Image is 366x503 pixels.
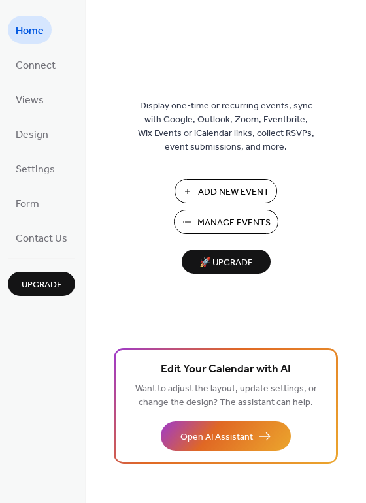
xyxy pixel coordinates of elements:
[8,189,47,217] a: Form
[138,99,314,154] span: Display one-time or recurring events, sync with Google, Outlook, Zoom, Eventbrite, Wix Events or ...
[8,223,75,252] a: Contact Us
[8,85,52,113] a: Views
[197,216,271,230] span: Manage Events
[161,421,291,451] button: Open AI Assistant
[8,120,56,148] a: Design
[8,154,63,182] a: Settings
[16,194,39,214] span: Form
[16,159,55,180] span: Settings
[175,179,277,203] button: Add New Event
[8,272,75,296] button: Upgrade
[16,56,56,76] span: Connect
[182,250,271,274] button: 🚀 Upgrade
[161,361,291,379] span: Edit Your Calendar with AI
[8,16,52,44] a: Home
[16,21,44,41] span: Home
[16,90,44,110] span: Views
[190,254,263,272] span: 🚀 Upgrade
[16,125,48,145] span: Design
[22,278,62,292] span: Upgrade
[135,380,317,412] span: Want to adjust the layout, update settings, or change the design? The assistant can help.
[174,210,278,234] button: Manage Events
[8,50,63,78] a: Connect
[16,229,67,249] span: Contact Us
[180,430,253,444] span: Open AI Assistant
[198,186,269,199] span: Add New Event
